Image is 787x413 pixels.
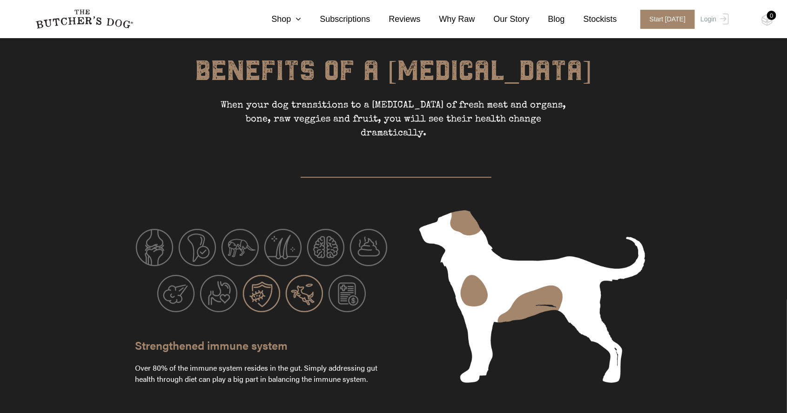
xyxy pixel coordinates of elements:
img: Benefit_Icon_9_.png [243,275,280,312]
h6: Strengthened immune system [135,340,387,351]
h6: BENEFITS OF A [MEDICAL_DATA] [135,57,652,99]
a: Stockists [565,13,617,26]
img: TBD_Cart-Empty.png [761,14,773,26]
span: Start [DATE] [640,10,695,29]
div: 0 [767,11,776,20]
a: Login [698,10,728,29]
a: Why Raw [421,13,475,26]
a: Start [DATE] [631,10,699,29]
a: Subscriptions [301,13,370,26]
a: Shop [253,13,301,26]
p: Over 80% of the immune system resides in the gut. Simply addressing gut health through diet can p... [135,351,387,411]
a: Reviews [370,13,421,26]
img: Benefit_Icon_10_.png [286,275,323,312]
a: Blog [530,13,565,26]
p: When your dog transitions to a [MEDICAL_DATA] of fresh meat and organs, bone, raw veggies and fru... [219,99,568,140]
img: Dog_State_9.png [419,210,645,383]
a: Our Story [475,13,530,26]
